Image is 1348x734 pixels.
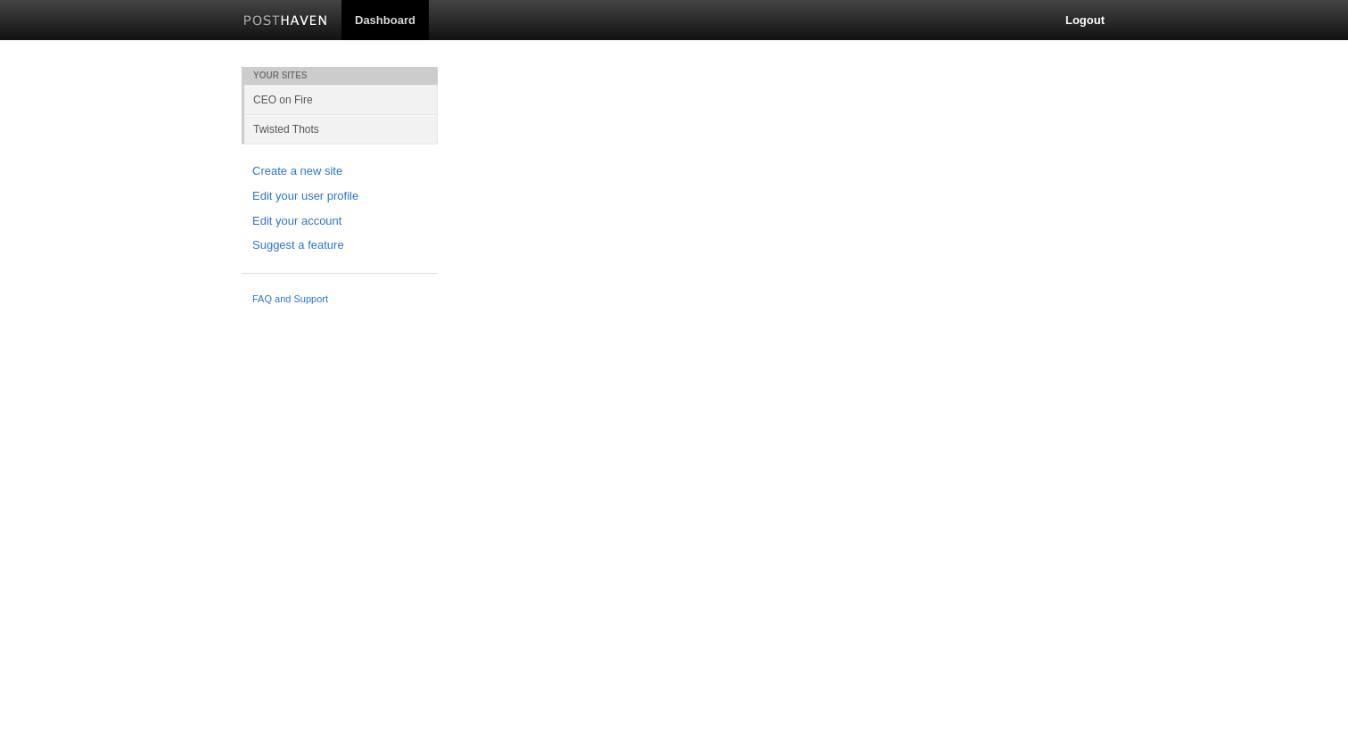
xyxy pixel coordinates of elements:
[252,187,427,206] a: Edit your user profile
[252,162,427,181] a: Create a new site
[252,212,427,231] a: Edit your account
[244,85,438,114] a: CEO on Fire
[252,292,427,308] a: FAQ and Support
[244,114,438,144] a: Twisted Thots
[242,67,438,85] li: Your Sites
[243,15,328,29] img: Posthaven-bar
[252,236,427,255] a: Suggest a feature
